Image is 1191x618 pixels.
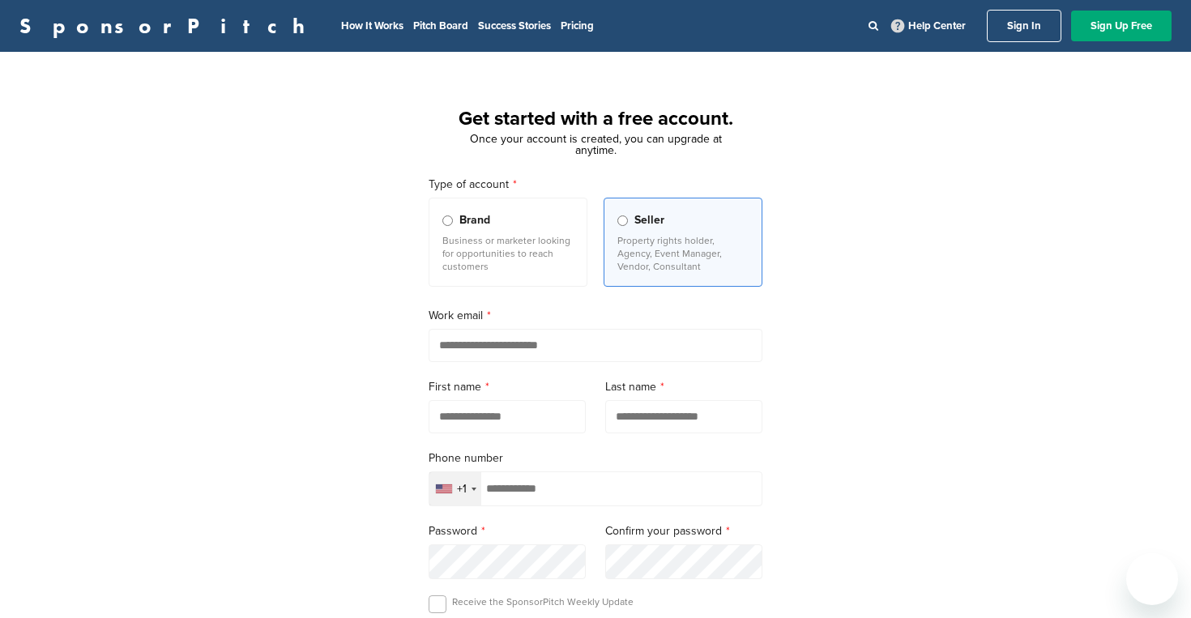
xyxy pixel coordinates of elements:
[429,307,762,325] label: Work email
[429,450,762,467] label: Phone number
[429,522,586,540] label: Password
[452,595,634,608] p: Receive the SponsorPitch Weekly Update
[409,104,782,134] h1: Get started with a free account.
[470,132,722,157] span: Once your account is created, you can upgrade at anytime.
[442,215,453,226] input: Brand Business or marketer looking for opportunities to reach customers
[1126,553,1178,605] iframe: Button to launch messaging window
[605,378,762,396] label: Last name
[457,484,467,495] div: +1
[888,16,969,36] a: Help Center
[478,19,551,32] a: Success Stories
[617,234,749,273] p: Property rights holder, Agency, Event Manager, Vendor, Consultant
[19,15,315,36] a: SponsorPitch
[605,522,762,540] label: Confirm your password
[341,19,403,32] a: How It Works
[429,378,586,396] label: First name
[429,176,762,194] label: Type of account
[459,211,490,229] span: Brand
[1071,11,1172,41] a: Sign Up Free
[413,19,468,32] a: Pitch Board
[442,234,574,273] p: Business or marketer looking for opportunities to reach customers
[561,19,594,32] a: Pricing
[987,10,1061,42] a: Sign In
[429,472,481,505] div: Selected country
[617,215,628,226] input: Seller Property rights holder, Agency, Event Manager, Vendor, Consultant
[634,211,664,229] span: Seller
